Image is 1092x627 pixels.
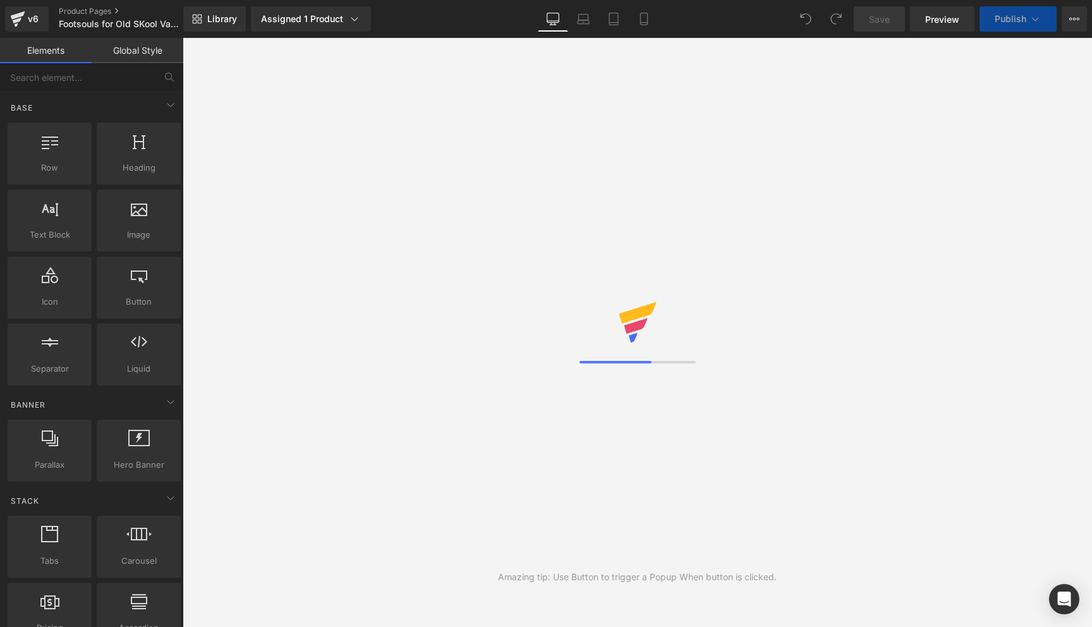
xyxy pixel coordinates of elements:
span: Parallax [11,458,88,472]
span: Liquid [100,362,177,375]
span: Banner [9,399,47,411]
button: Publish [980,6,1057,32]
a: Desktop [538,6,568,32]
span: Library [207,13,237,25]
div: v6 [25,11,41,27]
span: Preview [925,13,959,26]
a: Tablet [598,6,629,32]
span: Separator [11,362,88,375]
span: Row [11,161,88,174]
span: Stack [9,495,40,507]
div: Assigned 1 Product [261,13,361,25]
a: Mobile [629,6,659,32]
span: Carousel [100,554,177,568]
button: More [1062,6,1087,32]
span: Publish [995,14,1026,24]
span: Footsouls for Old SKool Vans: 2024 update [59,19,180,29]
span: Hero Banner [100,458,177,472]
span: Button [100,295,177,308]
span: Save [869,13,890,26]
div: Amazing tip: Use Button to trigger a Popup When button is clicked. [498,570,777,584]
span: Icon [11,295,88,308]
span: Tabs [11,554,88,568]
a: New Library [183,6,246,32]
button: Redo [823,6,849,32]
span: Image [100,228,177,241]
span: Base [9,102,34,114]
span: Text Block [11,228,88,241]
a: Product Pages [59,6,204,16]
a: Preview [910,6,974,32]
a: Global Style [92,38,183,63]
a: v6 [5,6,49,32]
button: Undo [793,6,818,32]
span: Heading [100,161,177,174]
a: Laptop [568,6,598,32]
div: Open Intercom Messenger [1049,584,1079,614]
